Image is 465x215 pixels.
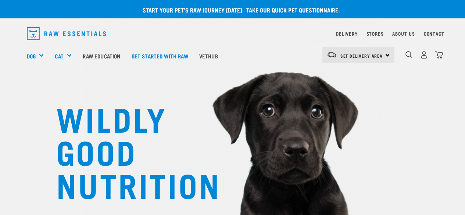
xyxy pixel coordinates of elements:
a: take our quick pet questionnaire. [246,8,340,11]
a: Stores [366,32,384,35]
img: home-icon@2x.png [435,51,443,59]
h1: WILDLY GOOD NUTRITION [56,101,203,200]
a: Contact [424,32,444,35]
a: About Us [392,32,415,35]
img: Raw Essentials Logo [27,27,106,40]
a: Dog [27,52,36,60]
a: Delivery [336,32,357,35]
a: Cat [55,52,63,60]
a: Get started with Raw [126,41,194,71]
img: van-moving.png [327,51,337,58]
img: home-icon-1@2x.png [405,51,412,58]
a: Raw Education [77,41,126,71]
nav: dropdown navigation [21,24,444,43]
span: Set Delivery Area [340,54,383,57]
a: Vethub [194,41,223,71]
img: user.png [420,51,428,59]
